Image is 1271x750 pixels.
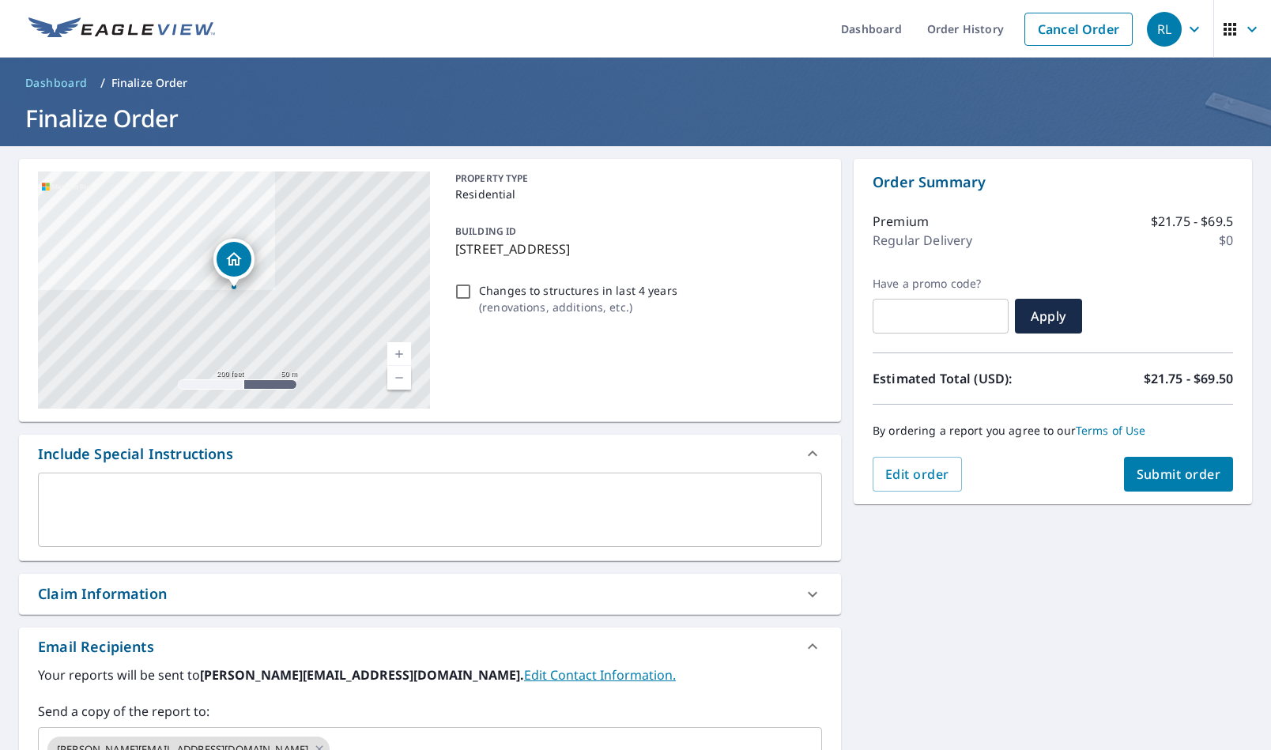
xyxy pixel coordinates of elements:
div: RL [1147,12,1182,47]
div: Claim Information [38,583,167,605]
p: $21.75 - $69.5 [1151,212,1233,231]
span: Apply [1028,307,1069,325]
label: Your reports will be sent to [38,665,822,684]
img: EV Logo [28,17,215,41]
button: Edit order [873,457,962,492]
div: Email Recipients [19,628,841,665]
p: $0 [1219,231,1233,250]
div: Dropped pin, building 1, Residential property, 428 ROCKY RIDGE DR NW CALGARY AB T3G5C2 [213,239,255,288]
a: Cancel Order [1024,13,1133,46]
p: Finalize Order [111,75,188,91]
span: Dashboard [25,75,88,91]
div: Include Special Instructions [19,435,841,473]
a: Dashboard [19,70,94,96]
div: Include Special Instructions [38,443,233,465]
p: $21.75 - $69.50 [1144,369,1233,388]
p: PROPERTY TYPE [455,171,816,186]
div: Email Recipients [38,636,154,658]
div: Claim Information [19,574,841,614]
a: Current Level 17, Zoom Out [387,366,411,390]
p: ( renovations, additions, etc. ) [479,299,677,315]
a: Terms of Use [1076,423,1146,438]
p: [STREET_ADDRESS] [455,239,816,258]
p: By ordering a report you agree to our [873,424,1233,438]
p: Residential [455,186,816,202]
label: Send a copy of the report to: [38,702,822,721]
span: Edit order [885,465,949,483]
button: Apply [1015,299,1082,334]
label: Have a promo code? [873,277,1009,291]
span: Submit order [1137,465,1221,483]
p: BUILDING ID [455,224,516,238]
p: Estimated Total (USD): [873,369,1053,388]
p: Order Summary [873,171,1233,193]
p: Premium [873,212,929,231]
button: Submit order [1124,457,1234,492]
nav: breadcrumb [19,70,1252,96]
p: Regular Delivery [873,231,972,250]
a: EditContactInfo [524,666,676,684]
a: Current Level 17, Zoom In [387,342,411,366]
h1: Finalize Order [19,102,1252,134]
li: / [100,73,105,92]
b: [PERSON_NAME][EMAIL_ADDRESS][DOMAIN_NAME]. [200,666,524,684]
p: Changes to structures in last 4 years [479,282,677,299]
